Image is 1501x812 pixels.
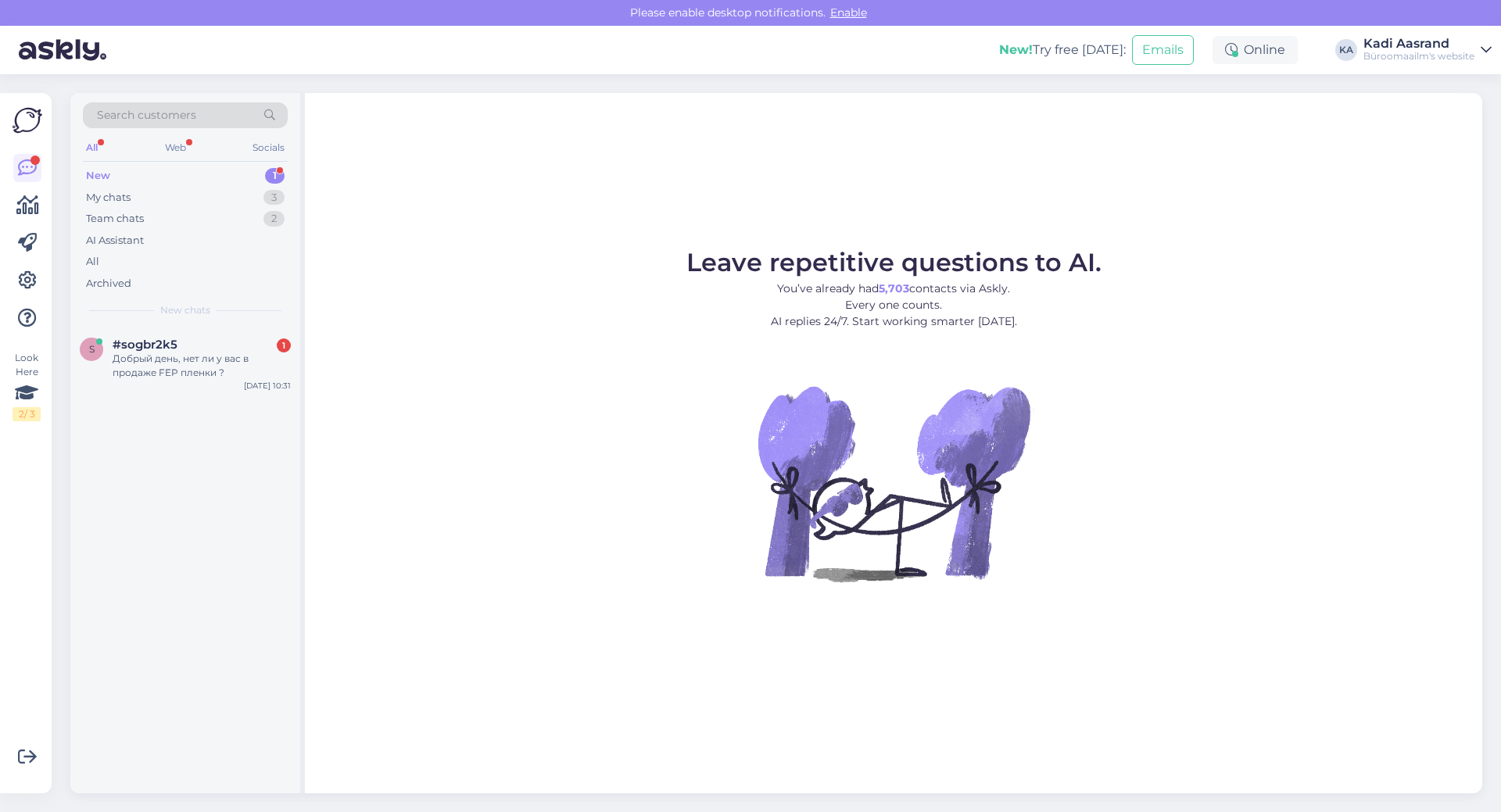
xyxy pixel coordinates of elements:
[999,41,1126,59] div: Try free [DATE]:
[1363,50,1474,63] div: Büroomaailm's website
[1132,35,1194,65] button: Emails
[86,233,144,249] div: AI Assistant
[244,380,291,392] div: [DATE] 10:31
[753,342,1034,624] img: No Chat active
[265,168,285,184] div: 1
[686,281,1102,330] p: You’ve already had contacts via Askly. Every one counts. AI replies 24/7. Start working smarter [...
[1363,38,1492,63] a: Kadi AasrandBüroomaailm's website
[89,343,95,355] span: s
[86,254,99,270] div: All
[162,138,189,158] div: Web
[13,106,42,135] img: Askly Logo
[879,281,909,295] b: 5,703
[113,352,291,380] div: Добрый день, нет ли у вас в продаже FEP пленки ?
[86,190,131,206] div: My chats
[86,168,110,184] div: New
[1213,36,1298,64] div: Online
[13,351,41,421] div: Look Here
[1363,38,1474,50] div: Kadi Aasrand
[277,338,291,352] div: 1
[97,107,196,123] span: Search customers
[826,5,872,20] span: Enable
[263,190,285,206] div: 3
[113,338,177,352] span: #sogbr2k5
[999,42,1033,57] b: New!
[686,247,1102,277] span: Leave repetitive questions to AI.
[13,407,41,421] div: 2 / 3
[249,138,288,158] div: Socials
[86,211,144,227] div: Team chats
[1335,39,1357,61] div: KA
[160,303,210,317] span: New chats
[83,138,101,158] div: All
[86,276,131,292] div: Archived
[263,211,285,227] div: 2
